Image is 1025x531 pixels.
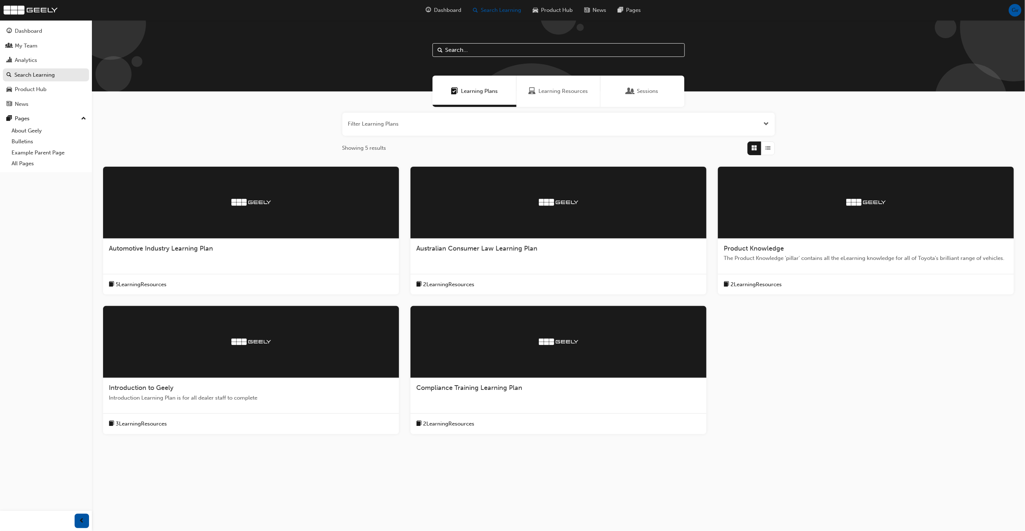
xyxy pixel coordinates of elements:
a: guage-iconDashboard [420,3,467,18]
div: Analytics [15,56,37,64]
span: Automotive Industry Learning Plan [109,244,213,252]
span: up-icon [81,114,86,123]
img: wombat [231,338,271,345]
span: Search Learning [481,6,521,14]
span: 2 Learning Resources [731,280,782,289]
span: search-icon [473,6,478,15]
button: book-icon5LearningResources [109,280,167,289]
a: Product Hub [3,83,89,96]
span: news-icon [6,101,12,108]
button: Gv [1009,4,1021,17]
span: Learning Plans [461,87,498,95]
span: Learning Resources [529,87,536,95]
span: Showing 5 results [342,144,386,152]
span: book-icon [109,280,114,289]
span: Sessions [627,87,634,95]
span: car-icon [533,6,538,15]
span: book-icon [416,419,422,428]
a: Example Parent Page [9,147,89,158]
div: My Team [15,42,37,50]
span: List [765,144,771,152]
span: Sessions [637,87,658,95]
input: Search... [432,43,685,57]
img: wombat [539,338,578,345]
span: Learning Plans [451,87,458,95]
span: guage-icon [6,28,12,35]
a: Bulletins [9,136,89,147]
button: Pages [3,112,89,125]
a: car-iconProduct Hub [527,3,578,18]
a: Analytics [3,54,89,67]
span: news-icon [584,6,590,15]
a: News [3,98,89,111]
span: Grid [751,144,757,152]
span: Introduction Learning Plan is for all dealer staff to complete [109,394,393,402]
span: people-icon [6,43,12,49]
a: news-iconNews [578,3,612,18]
span: Gv [1012,6,1019,14]
div: Pages [15,114,30,123]
span: book-icon [724,280,729,289]
span: Product Hub [541,6,573,14]
span: search-icon [6,72,12,78]
span: Product Knowledge [724,244,784,252]
a: My Team [3,39,89,53]
span: 2 Learning Resources [423,280,474,289]
span: Dashboard [434,6,461,14]
div: News [15,100,28,108]
a: wombatCompliance Training Learning Planbook-icon2LearningResources [411,306,706,434]
span: 3 Learning Resources [116,420,167,428]
span: Pages [626,6,641,14]
span: prev-icon [79,517,85,526]
span: pages-icon [618,6,623,15]
a: SessionsSessions [600,76,684,107]
span: News [593,6,606,14]
span: book-icon [109,419,114,428]
span: Australian Consumer Law Learning Plan [416,244,537,252]
span: chart-icon [6,57,12,64]
div: Product Hub [15,85,46,94]
button: book-icon2LearningResources [724,280,782,289]
span: car-icon [6,86,12,93]
a: wombatAutomotive Industry Learning Planbook-icon5LearningResources [103,167,399,295]
img: wombat [846,199,886,206]
span: pages-icon [6,116,12,122]
div: Dashboard [15,27,42,35]
a: All Pages [9,158,89,169]
span: 5 Learning Resources [116,280,167,289]
span: guage-icon [426,6,431,15]
span: Introduction to Geely [109,384,173,392]
a: Learning ResourcesLearning Resources [516,76,600,107]
a: wombatIntroduction to GeelyIntroduction Learning Plan is for all dealer staff to completebook-ico... [103,306,399,434]
a: Dashboard [3,24,89,38]
button: Open the filter [764,120,769,128]
a: wombatProduct KnowledgeThe Product Knowledge 'pillar' contains all the eLearning knowledge for al... [718,167,1014,295]
span: Learning Resources [539,87,588,95]
a: Learning PlansLearning Plans [432,76,516,107]
span: The Product Knowledge 'pillar' contains all the eLearning knowledge for all of Toyota's brilliant... [724,254,1008,262]
img: wombat [4,5,58,15]
span: 2 Learning Resources [423,420,474,428]
button: book-icon2LearningResources [416,419,474,428]
span: Compliance Training Learning Plan [416,384,522,392]
button: book-icon3LearningResources [109,419,167,428]
button: DashboardMy TeamAnalyticsSearch LearningProduct HubNews [3,23,89,112]
a: search-iconSearch Learning [467,3,527,18]
span: book-icon [416,280,422,289]
a: Search Learning [3,68,89,82]
span: Search [438,46,443,54]
a: About Geely [9,125,89,136]
img: wombat [539,199,578,206]
a: pages-iconPages [612,3,647,18]
a: wombatAustralian Consumer Law Learning Planbook-icon2LearningResources [411,167,706,295]
button: book-icon2LearningResources [416,280,474,289]
img: wombat [231,199,271,206]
